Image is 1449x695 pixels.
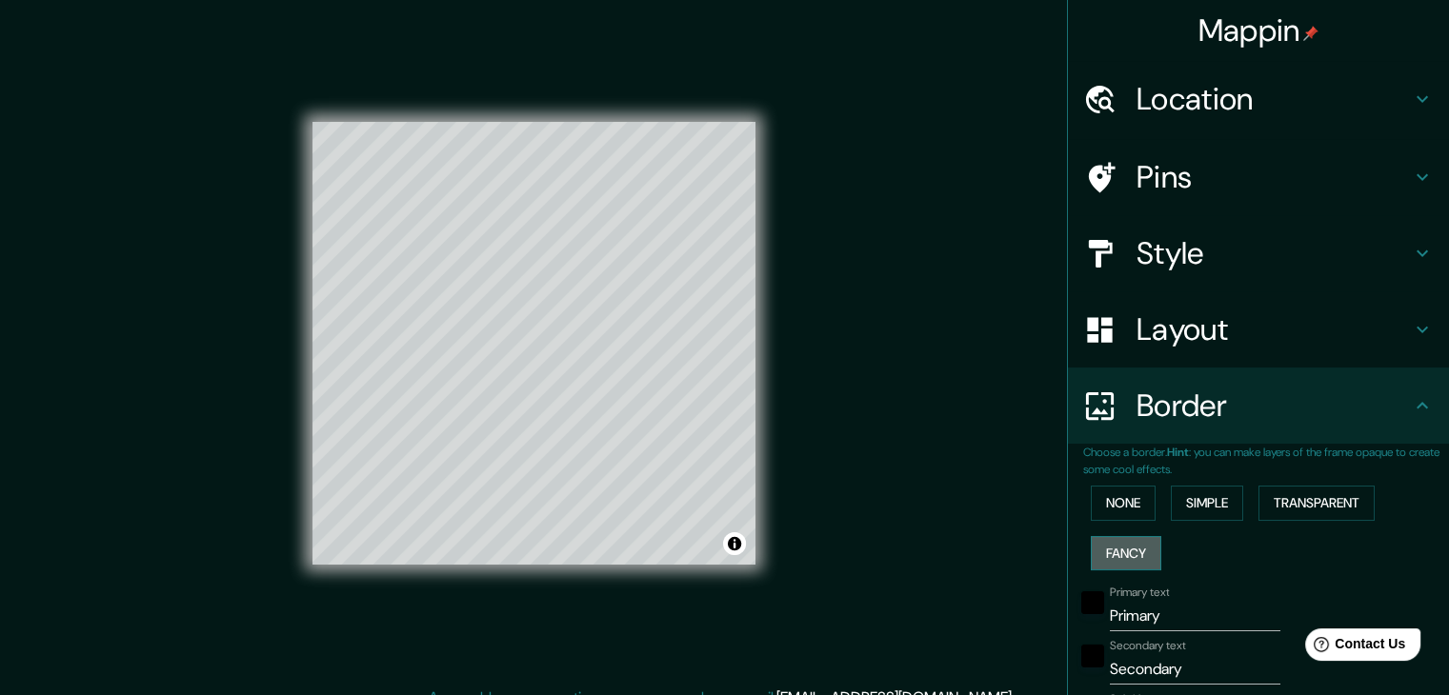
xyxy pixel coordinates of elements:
[1091,486,1156,521] button: None
[1068,139,1449,215] div: Pins
[1081,591,1104,614] button: black
[1081,645,1104,667] button: black
[1137,80,1411,118] h4: Location
[1091,536,1161,571] button: Fancy
[1167,445,1189,460] b: Hint
[1303,26,1318,41] img: pin-icon.png
[723,532,746,555] button: Toggle attribution
[1068,61,1449,137] div: Location
[1068,367,1449,444] div: Border
[1137,387,1411,425] h4: Border
[1068,291,1449,367] div: Layout
[1068,215,1449,291] div: Style
[1198,11,1319,50] h4: Mappin
[1137,234,1411,272] h4: Style
[1083,444,1449,478] p: Choose a border. : you can make layers of the frame opaque to create some cool effects.
[1171,486,1243,521] button: Simple
[1137,158,1411,196] h4: Pins
[1110,638,1186,654] label: Secondary text
[1137,310,1411,348] h4: Layout
[1279,621,1428,674] iframe: Help widget launcher
[1258,486,1375,521] button: Transparent
[1110,585,1169,601] label: Primary text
